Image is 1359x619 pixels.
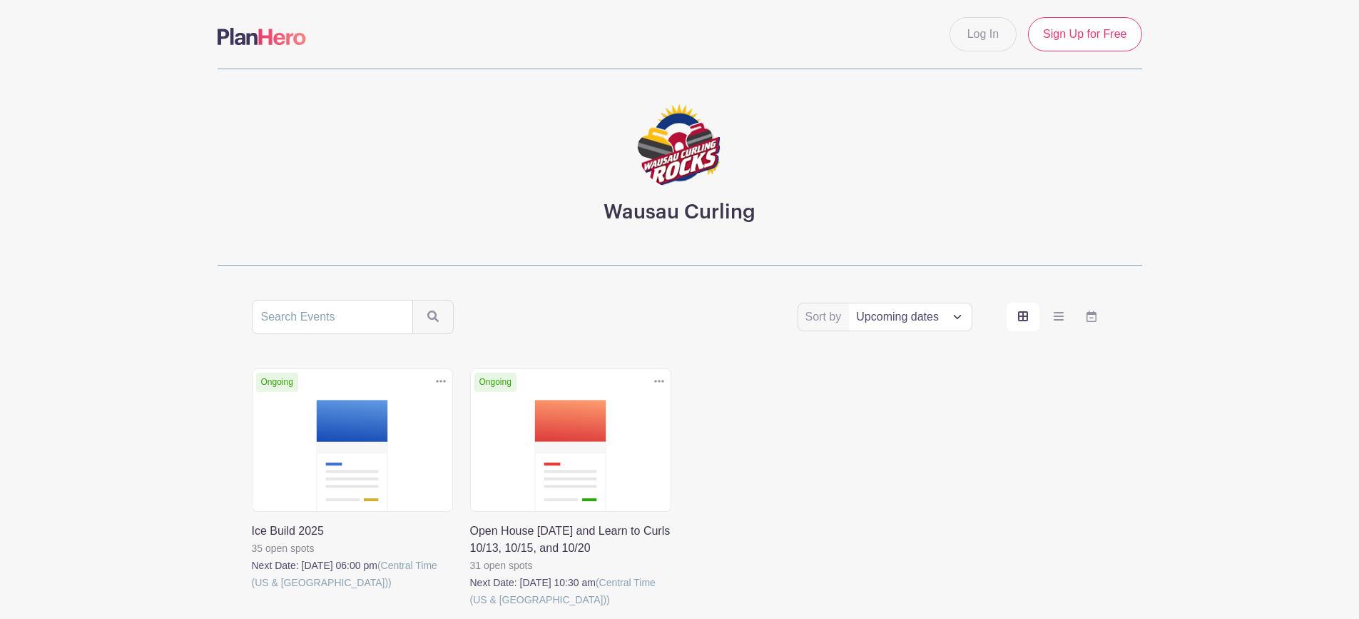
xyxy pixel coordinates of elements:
input: Search Events [252,300,413,334]
a: Sign Up for Free [1028,17,1141,51]
img: logo-507f7623f17ff9eddc593b1ce0a138ce2505c220e1c5a4e2b4648c50719b7d32.svg [218,28,306,45]
img: logo-1.png [637,104,723,189]
a: Log In [950,17,1017,51]
div: order and view [1007,303,1108,331]
label: Sort by [805,308,846,326]
h3: Wausau Curling [604,201,755,225]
